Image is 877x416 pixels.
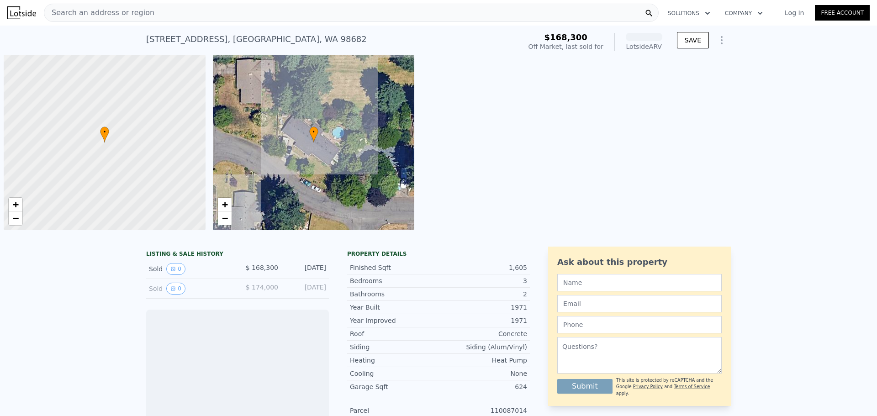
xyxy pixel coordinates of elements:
span: $168,300 [544,32,587,42]
span: Search an address or region [44,7,154,18]
div: Year Built [350,303,438,312]
span: + [13,199,19,210]
div: Siding [350,342,438,352]
div: Sold [149,283,230,295]
button: Submit [557,379,613,394]
input: Email [557,295,722,312]
button: Show Options [713,31,731,49]
div: Parcel [350,406,438,415]
button: View historical data [166,263,185,275]
div: Garage Sqft [350,382,438,391]
div: Off Market, last sold for [528,42,603,51]
div: Cooling [350,369,438,378]
span: − [222,212,227,224]
a: Log In [774,8,815,17]
button: SAVE [677,32,709,48]
div: LISTING & SALE HISTORY [146,250,329,259]
span: • [309,128,318,136]
a: Terms of Service [674,384,710,389]
img: Lotside [7,6,36,19]
div: 110087014 [438,406,527,415]
div: Ask about this property [557,256,722,269]
a: Zoom in [9,198,22,211]
button: View historical data [166,283,185,295]
div: • [309,126,318,142]
div: Bedrooms [350,276,438,285]
div: • [100,126,109,142]
div: 624 [438,382,527,391]
div: 1971 [438,303,527,312]
span: $ 174,000 [246,284,278,291]
div: This site is protected by reCAPTCHA and the Google and apply. [616,377,722,397]
input: Name [557,274,722,291]
div: Lotside ARV [626,42,662,51]
a: Zoom out [218,211,232,225]
span: − [13,212,19,224]
div: 3 [438,276,527,285]
div: Roof [350,329,438,338]
span: $ 168,300 [246,264,278,271]
div: Heat Pump [438,356,527,365]
span: • [100,128,109,136]
a: Free Account [815,5,870,21]
button: Solutions [660,5,718,21]
div: Sold [149,263,230,275]
div: Concrete [438,329,527,338]
div: 1971 [438,316,527,325]
a: Zoom in [218,198,232,211]
div: [DATE] [285,263,326,275]
div: Property details [347,250,530,258]
div: Heating [350,356,438,365]
div: Finished Sqft [350,263,438,272]
div: Year Improved [350,316,438,325]
button: Company [718,5,770,21]
div: None [438,369,527,378]
a: Zoom out [9,211,22,225]
input: Phone [557,316,722,333]
div: Siding (Alum/Vinyl) [438,342,527,352]
div: 1,605 [438,263,527,272]
div: [STREET_ADDRESS] , [GEOGRAPHIC_DATA] , WA 98682 [146,33,367,46]
span: + [222,199,227,210]
div: Bathrooms [350,290,438,299]
a: Privacy Policy [633,384,663,389]
div: 2 [438,290,527,299]
div: [DATE] [285,283,326,295]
